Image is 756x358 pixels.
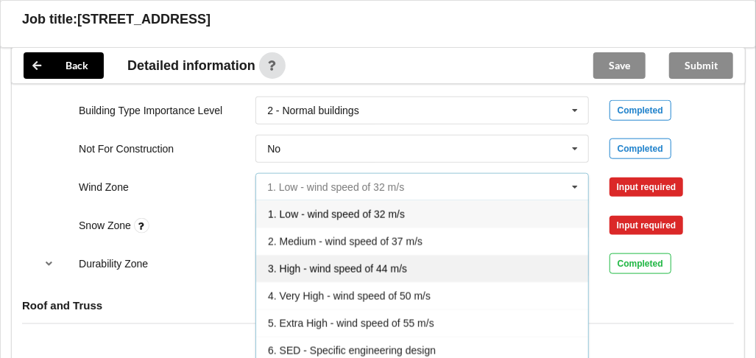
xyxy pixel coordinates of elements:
[22,11,77,28] h3: Job title:
[79,220,134,231] label: Snow Zone
[268,290,431,302] span: 4. Very High - wind speed of 50 m/s
[79,258,148,270] label: Durability Zone
[610,100,671,121] div: Completed
[268,317,434,329] span: 5. Extra High - wind speed of 55 m/s
[22,298,734,312] h4: Roof and Truss
[79,105,222,116] label: Building Type Importance Level
[35,250,63,277] button: reference-toggle
[267,105,359,116] div: 2 - Normal buildings
[268,236,423,248] span: 2. Medium - wind speed of 37 m/s
[77,11,211,28] h3: [STREET_ADDRESS]
[268,208,405,220] span: 1. Low - wind speed of 32 m/s
[24,52,104,79] button: Back
[268,345,436,357] span: 6. SED - Specific engineering design
[610,138,671,159] div: Completed
[610,253,671,274] div: Completed
[127,59,255,72] span: Detailed information
[610,216,684,235] div: Input required
[79,181,129,193] label: Wind Zone
[610,178,684,197] div: Input required
[267,144,280,154] div: No
[268,263,407,275] span: 3. High - wind speed of 44 m/s
[79,143,174,155] label: Not For Construction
